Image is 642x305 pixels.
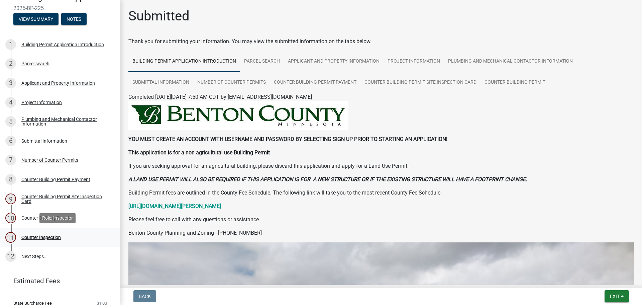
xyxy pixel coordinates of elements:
button: Notes [61,13,87,25]
span: Completed [DATE][DATE] 7:50 AM CDT by [EMAIL_ADDRESS][DOMAIN_NAME] [128,94,312,100]
button: Exit [605,290,629,302]
a: Building Permit Application Introduction [128,51,240,72]
strong: This application is for a non agricultural use Building Permit [128,149,270,156]
a: Counter Building Permit Site Inspection Card [360,72,480,93]
strong: YOU MUST CREATE AN ACCOUNT WITH USERNAME AND PASSWORD BY SELECTING SIGN UP PRIOR TO STARTING AN A... [128,136,447,142]
button: Back [133,290,156,302]
wm-modal-confirm: Notes [61,17,87,22]
p: Please feel free to call with any questions or assistance. [128,216,634,224]
div: Thank you for submitting your information. You may view the submitted information on the tabs below. [128,37,634,46]
img: BENTON_HEADER_184150ff-1924-48f9-adeb-d4c31246c7fa.jpeg [128,101,348,130]
a: Number of Counter Permits [193,72,270,93]
h1: Submitted [128,8,190,24]
button: View Summary [13,13,59,25]
span: 2025-BP-225 [13,5,107,11]
div: Number of Counter Permits [21,158,78,162]
div: 6 [5,136,16,146]
div: Counter Building Permit Site Inspection Card [21,194,110,204]
div: Role: Inspector [39,213,76,223]
div: 9 [5,194,16,204]
div: Counter Inspection [21,235,61,240]
div: 4 [5,97,16,108]
div: 2 [5,58,16,69]
div: 11 [5,232,16,243]
div: 3 [5,78,16,88]
div: 7 [5,155,16,165]
div: 8 [5,174,16,185]
p: If you are seeking approval for an agricultural building, please discard this application and app... [128,162,634,170]
p: Building Permit fees are outlined in the County Fee Schedule. The following link will take you to... [128,189,634,197]
span: Back [139,294,151,299]
div: Building Permit Application Introduction [21,42,104,47]
div: Project Information [21,100,62,105]
a: Submittal Information [128,72,193,93]
div: 12 [5,251,16,262]
a: Parcel search [240,51,284,72]
a: Plumbing and Mechanical Contactor Information [444,51,577,72]
div: Parcel search [21,61,49,66]
a: Estimated Fees [5,274,110,288]
div: 10 [5,213,16,223]
div: Applicant and Property Information [21,81,95,85]
span: Exit [610,294,620,299]
div: Plumbing and Mechanical Contactor Information [21,117,110,126]
a: [URL][DOMAIN_NAME][PERSON_NAME] [128,203,221,209]
a: Counter Building Permit [480,72,549,93]
div: 1 [5,39,16,50]
strong: A LAND USE PERMIT WILL ALSO BE REQUIRED IF THIS APPLICATION IS FOR A NEW STRUCTURE OR IF THE EXIS... [128,176,527,182]
a: Counter Building Permit Payment [270,72,360,93]
a: Project Information [384,51,444,72]
div: Submittal Information [21,139,67,143]
p: Benton County Planning and Zoning - [PHONE_NUMBER] [128,229,634,237]
a: Applicant and Property Information [284,51,384,72]
div: Counter Building Permit [21,216,71,220]
wm-modal-confirm: Summary [13,17,59,22]
div: 5 [5,116,16,127]
p: . [128,149,634,157]
div: Counter Building Permit Payment [21,177,90,182]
